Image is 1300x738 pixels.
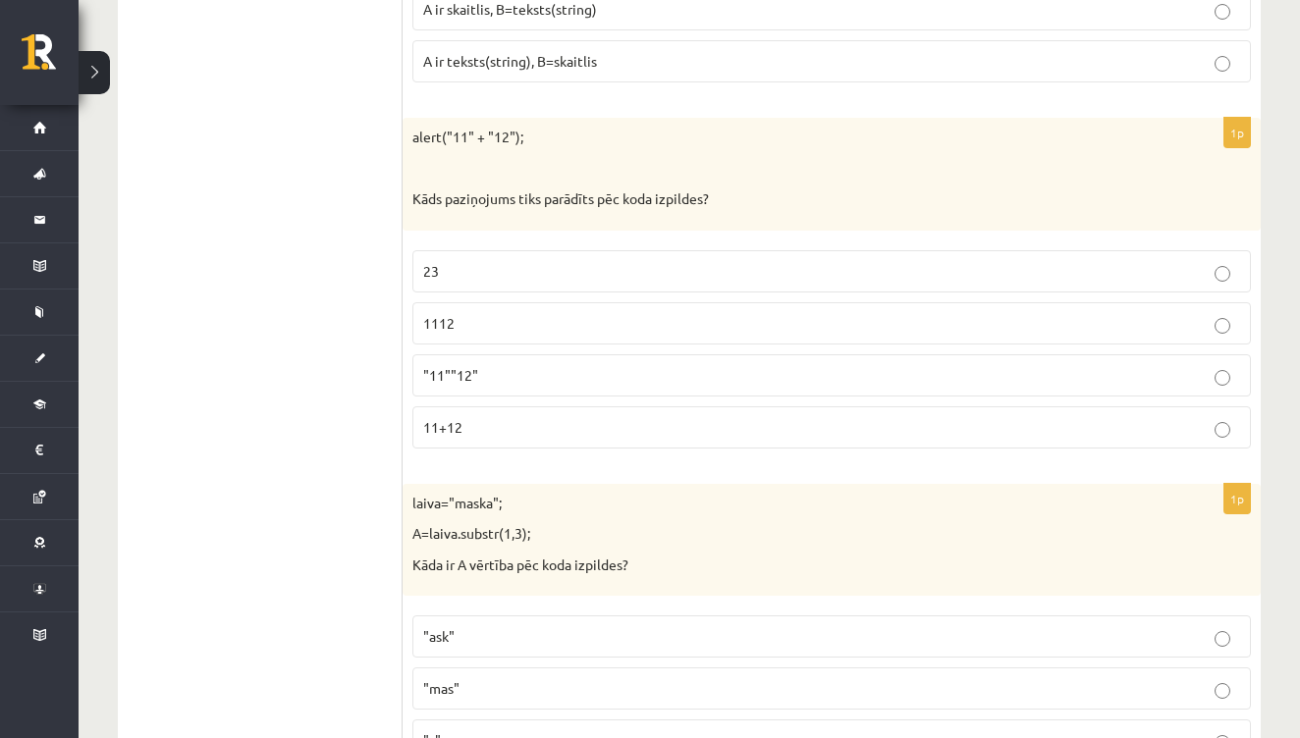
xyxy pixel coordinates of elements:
[1215,318,1230,334] input: 1112
[423,627,455,645] span: "ask"
[1215,631,1230,647] input: "ask"
[1215,422,1230,438] input: 11+12
[423,52,597,70] span: A ir teksts(string), B=skaitlis
[423,679,460,697] span: "mas"
[1223,483,1251,514] p: 1p
[423,366,478,384] span: "11""12"
[22,34,79,83] a: Rīgas 1. Tālmācības vidusskola
[412,524,1153,544] p: A=laiva.substr(1,3);
[423,314,455,332] span: 1112
[1215,4,1230,20] input: A ir skaitlis, B=teksts(string)
[423,418,462,436] span: 11+12
[1215,56,1230,72] input: A ir teksts(string), B=skaitlis
[423,262,439,280] span: 23
[412,555,1153,575] p: Kāda ir A vērtība pēc koda izpildes?
[1215,266,1230,282] input: 23
[412,494,1153,513] p: laiva="maska";
[1223,117,1251,148] p: 1p
[412,189,1153,209] p: Kāds paziņojums tiks parādīts pēc koda izpildes?
[1215,683,1230,699] input: "mas"
[412,128,1153,147] p: alert("11" + "12");
[1215,370,1230,386] input: "11""12"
